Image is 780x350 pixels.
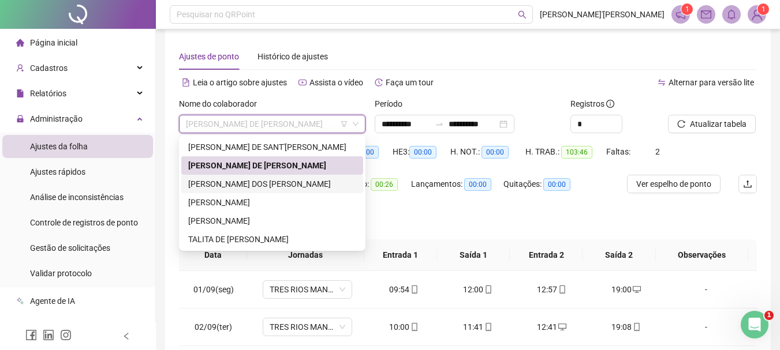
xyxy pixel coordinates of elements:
[193,78,287,87] span: Leia o artigo sobre ajustes
[188,196,356,209] div: [PERSON_NAME]
[179,97,264,110] label: Nome do colaborador
[503,178,584,191] div: Quitações:
[30,269,92,278] span: Validar protocolo
[450,145,525,159] div: H. NOT.:
[30,322,77,331] span: Aceite de uso
[665,249,739,261] span: Observações
[376,321,432,333] div: 10:00
[525,145,606,159] div: H. TRAB.:
[16,39,24,47] span: home
[409,285,419,293] span: mobile
[181,193,363,212] div: RAYANE MARTINS DA CUNHA
[435,119,444,129] span: swap-right
[757,3,769,15] sup: Atualize o seu contato no menu Meus Dados
[411,178,503,191] div: Lançamentos:
[570,97,614,110] span: Registros
[677,120,685,128] span: reload
[632,285,641,293] span: desktop
[627,175,721,193] button: Ver espelho de ponto
[257,52,328,61] span: Histórico de ajustes
[270,281,345,298] span: TRES RIOS MANHA
[655,147,660,156] span: 2
[341,121,348,127] span: filter
[656,239,748,271] th: Observações
[672,283,740,296] div: -
[632,323,641,331] span: mobile
[669,78,754,87] span: Alternar para versão lite
[510,239,583,271] th: Entrada 2
[701,9,711,20] span: mail
[30,114,83,123] span: Administração
[482,146,509,159] span: 00:00
[30,296,75,306] span: Agente de IA
[195,322,232,332] span: 02/09(ter)
[30,218,138,227] span: Controle de registros de ponto
[726,9,737,20] span: bell
[409,146,436,159] span: 00:00
[181,138,363,156] div: FELIPE MACHADO DE SANT'ANNA
[16,64,24,72] span: user-add
[386,78,434,87] span: Faça um tour
[30,89,66,98] span: Relatórios
[375,97,410,110] label: Período
[557,285,566,293] span: mobile
[247,239,364,271] th: Jornadas
[270,318,345,336] span: TRES RIOS MANHA
[435,119,444,129] span: to
[393,145,450,159] div: HE 3:
[409,323,419,331] span: mobile
[375,78,383,86] span: history
[690,118,747,130] span: Atualizar tabela
[450,283,506,296] div: 12:00
[188,141,356,153] div: [PERSON_NAME] DE SANT'[PERSON_NAME]
[685,5,689,13] span: 1
[30,142,88,151] span: Ajustes da folha
[122,332,130,340] span: left
[518,10,527,19] span: search
[298,78,307,86] span: youtube
[25,329,37,341] span: facebook
[741,311,768,338] iframe: Intercom live chat
[181,230,363,249] div: TALITA DE A. CARNEIRO
[464,178,491,191] span: 00:00
[30,63,68,73] span: Cadastros
[188,233,356,246] div: TALITA DE [PERSON_NAME]
[658,78,666,86] span: swap
[557,323,566,331] span: desktop
[371,178,398,191] span: 00:26
[43,329,54,341] span: linkedin
[181,212,363,230] div: SANDRA OLIVEIRA DE SOUZA
[668,115,756,133] button: Atualizar tabela
[181,156,363,175] div: FERNANDA SOARES DE O. ABREU
[483,323,492,331] span: mobile
[450,321,506,333] div: 11:41
[524,321,580,333] div: 12:41
[524,283,580,296] div: 12:57
[583,239,655,271] th: Saída 2
[186,115,359,133] span: FERNANDA SOARES DE O. ABREU
[30,38,77,47] span: Página inicial
[376,283,432,296] div: 09:54
[598,321,654,333] div: 19:08
[743,179,752,189] span: upload
[30,243,110,253] span: Gestão de solicitações
[543,178,570,191] span: 00:00
[188,159,356,172] div: [PERSON_NAME] DE [PERSON_NAME]
[179,52,239,61] span: Ajustes de ponto
[561,146,592,159] span: 103:46
[188,214,356,227] div: [PERSON_NAME]
[540,8,665,21] span: [PERSON_NAME]'[PERSON_NAME]
[309,78,363,87] span: Assista o vídeo
[352,121,359,127] span: down
[179,239,247,271] th: Data
[30,167,85,176] span: Ajustes rápidos
[606,100,614,108] span: info-circle
[764,311,774,320] span: 1
[181,175,363,193] div: NATALIA RODRIGUES DOS SANTOS
[182,78,190,86] span: file-text
[193,285,234,294] span: 01/09(seg)
[437,239,510,271] th: Saída 1
[364,239,437,271] th: Entrada 1
[672,321,740,333] div: -
[188,178,356,190] div: [PERSON_NAME] DOS [PERSON_NAME]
